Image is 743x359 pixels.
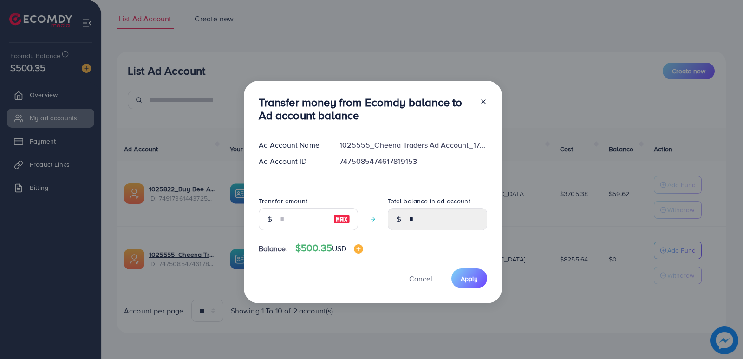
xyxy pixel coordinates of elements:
[332,156,494,167] div: 7475085474617819153
[451,268,487,288] button: Apply
[295,242,364,254] h4: $500.35
[461,274,478,283] span: Apply
[332,243,346,254] span: USD
[251,156,332,167] div: Ad Account ID
[398,268,444,288] button: Cancel
[259,196,307,206] label: Transfer amount
[388,196,470,206] label: Total balance in ad account
[259,96,472,123] h3: Transfer money from Ecomdy balance to Ad account balance
[333,214,350,225] img: image
[251,140,332,150] div: Ad Account Name
[409,274,432,284] span: Cancel
[332,140,494,150] div: 1025555_Cheena Traders Ad Account_1740428978835
[259,243,288,254] span: Balance:
[354,244,363,254] img: image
